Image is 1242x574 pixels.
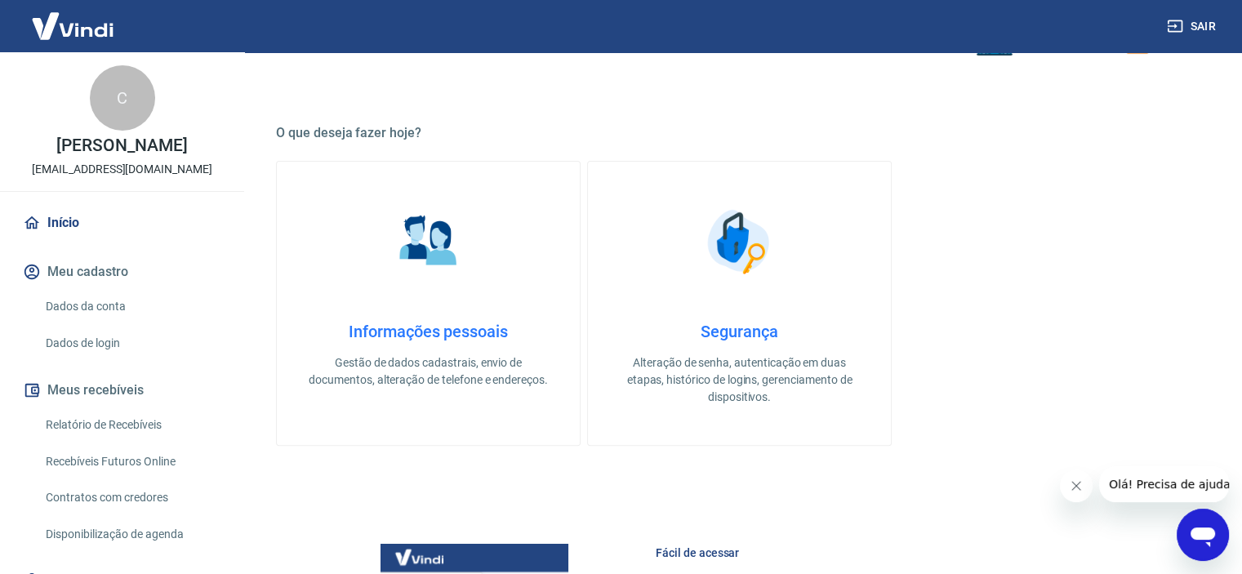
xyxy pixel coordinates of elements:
img: Segurança [699,201,781,283]
p: [PERSON_NAME] [56,137,187,154]
iframe: Close message [1060,469,1093,502]
h4: Segurança [614,322,865,341]
a: Disponibilização de agenda [39,518,225,551]
span: Olá! Precisa de ajuda? [10,11,137,24]
a: Recebíveis Futuros Online [39,445,225,478]
a: Contratos com credores [39,481,225,514]
h6: Fácil de acessar [656,545,1164,561]
h4: Informações pessoais [303,322,554,341]
iframe: Button to launch messaging window [1177,509,1229,561]
button: Meus recebíveis [20,372,225,408]
a: Dados de login [39,327,225,360]
p: [EMAIL_ADDRESS][DOMAIN_NAME] [32,161,212,178]
iframe: Message from company [1099,466,1229,502]
p: Alteração de senha, autenticação em duas etapas, histórico de logins, gerenciamento de dispositivos. [614,354,865,406]
a: Dados da conta [39,290,225,323]
a: Início [20,205,225,241]
img: Informações pessoais [388,201,470,283]
div: C [90,65,155,131]
a: SegurançaSegurançaAlteração de senha, autenticação em duas etapas, histórico de logins, gerenciam... [587,161,892,446]
button: Meu cadastro [20,254,225,290]
button: Sair [1164,11,1222,42]
a: Informações pessoaisInformações pessoaisGestão de dados cadastrais, envio de documentos, alteraçã... [276,161,581,446]
img: Vindi [20,1,126,51]
p: Gestão de dados cadastrais, envio de documentos, alteração de telefone e endereços. [303,354,554,389]
a: Relatório de Recebíveis [39,408,225,442]
h5: O que deseja fazer hoje? [276,125,1203,141]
